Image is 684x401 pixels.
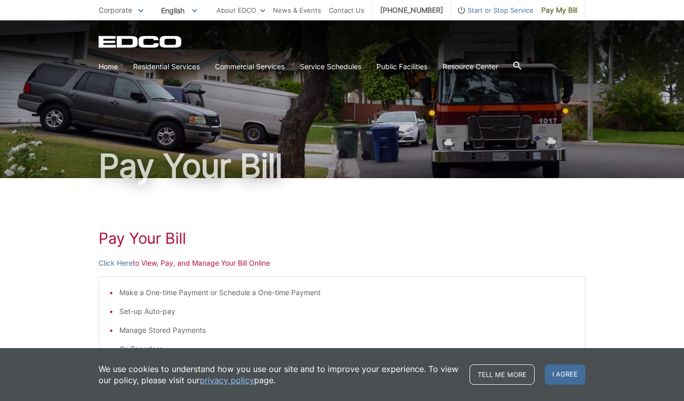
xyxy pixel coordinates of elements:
[153,2,205,19] span: English
[545,364,585,385] span: I agree
[329,5,364,16] a: Contact Us
[99,257,133,269] a: Click Here
[133,61,200,72] a: Residential Services
[99,363,459,386] p: We use cookies to understand how you use our site and to improve your experience. To view our pol...
[99,229,585,247] h1: Pay Your Bill
[99,150,585,182] h1: Pay Your Bill
[119,306,575,317] li: Set-up Auto-pay
[99,257,585,269] p: to View, Pay, and Manage Your Bill Online
[119,343,575,355] li: Go Paperless
[300,61,361,72] a: Service Schedules
[200,375,254,386] a: privacy policy
[119,287,575,298] li: Make a One-time Payment or Schedule a One-time Payment
[99,6,132,14] span: Corporate
[215,61,285,72] a: Commercial Services
[273,5,321,16] a: News & Events
[541,5,577,16] span: Pay My Bill
[99,61,118,72] a: Home
[377,61,427,72] a: Public Facilities
[99,36,183,48] a: EDCD logo. Return to the homepage.
[443,61,498,72] a: Resource Center
[216,5,265,16] a: About EDCO
[119,325,575,336] li: Manage Stored Payments
[470,364,535,385] a: Tell me more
